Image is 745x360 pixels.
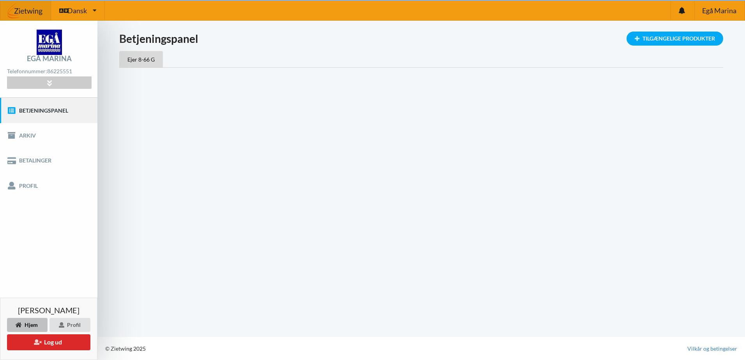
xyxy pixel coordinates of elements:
[119,32,723,46] h1: Betjeningspanel
[27,55,72,62] div: Egå Marina
[37,30,62,55] img: logo
[47,68,72,74] strong: 86225551
[18,306,79,314] span: [PERSON_NAME]
[49,318,90,332] div: Profil
[627,32,723,46] div: Tilgængelige Produkter
[7,334,90,350] button: Log ud
[702,7,736,14] span: Egå Marina
[67,7,87,14] span: Dansk
[687,345,737,353] a: Vilkår og betingelser
[119,51,163,67] div: Ejer 8-66 G
[7,66,91,77] div: Telefonnummer:
[7,318,48,332] div: Hjem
